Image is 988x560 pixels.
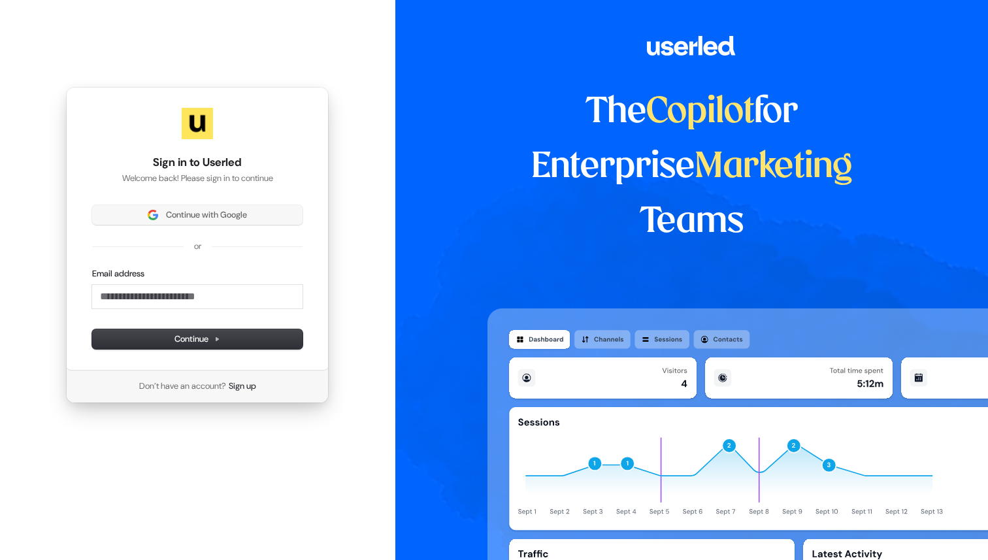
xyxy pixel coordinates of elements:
h1: Sign in to Userled [92,155,303,171]
button: Sign in with GoogleContinue with Google [92,205,303,225]
h1: The for Enterprise Teams [487,85,896,250]
span: Copilot [646,95,754,129]
a: Sign up [229,380,256,392]
p: or [194,240,201,252]
span: Marketing [695,150,853,184]
span: Don’t have an account? [139,380,226,392]
img: Sign in with Google [148,210,158,220]
span: Continue [174,333,220,345]
button: Continue [92,329,303,349]
img: Userled [182,108,213,139]
label: Email address [92,268,144,280]
p: Welcome back! Please sign in to continue [92,173,303,184]
span: Continue with Google [166,209,247,221]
